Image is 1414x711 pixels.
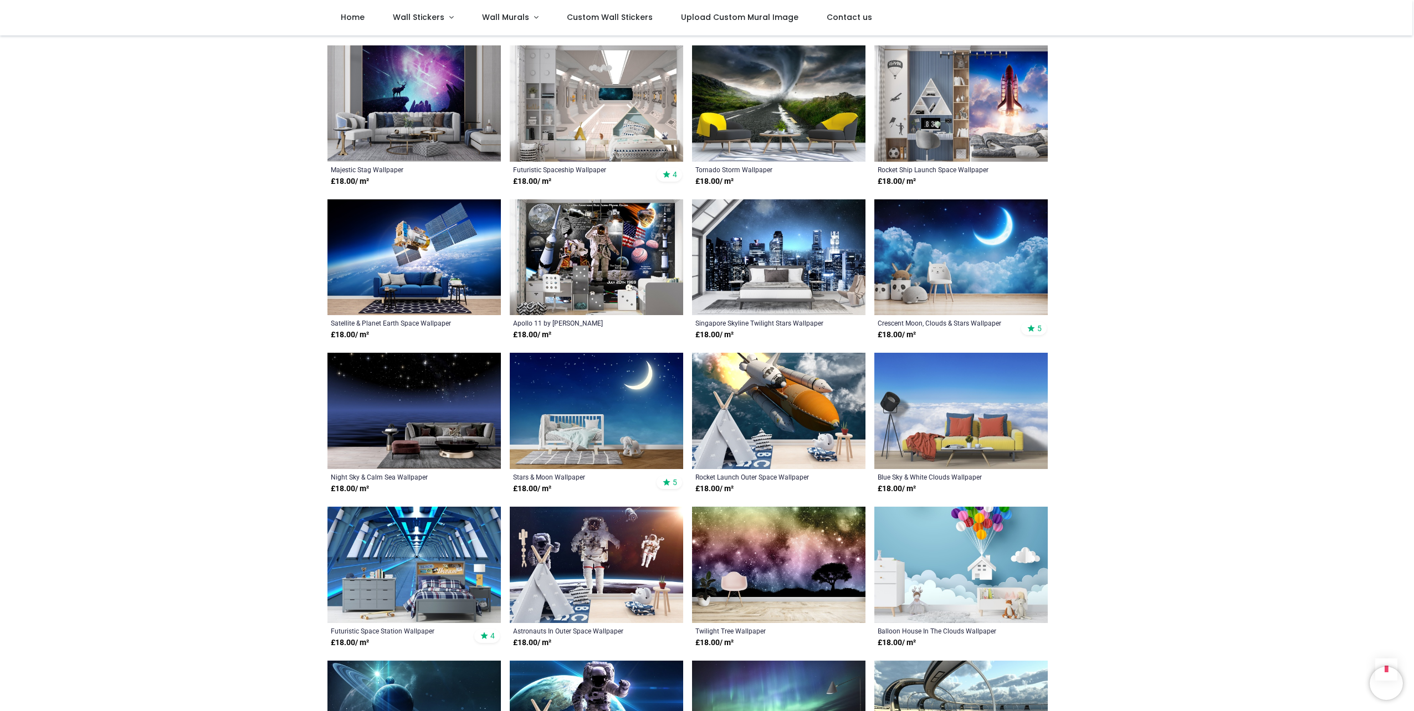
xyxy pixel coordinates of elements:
a: Balloon House In The Clouds Wallpaper [878,626,1011,635]
span: Wall Stickers [393,12,444,23]
strong: £ 18.00 / m² [695,176,734,187]
a: Night Sky & Calm Sea Wallpaper [331,472,464,481]
a: Singapore Skyline Twilight Stars Wallpaper [695,318,829,327]
span: 5 [1037,323,1042,333]
span: Upload Custom Mural Image [681,12,798,23]
strong: £ 18.00 / m² [331,637,369,648]
span: Home [341,12,365,23]
a: Crescent Moon, Clouds & Stars Wallpaper [878,318,1011,327]
a: Rocket Launch Outer Space Wallpaper [695,472,829,481]
img: Stars & Moon Wall Mural Wallpaper [510,353,683,469]
a: Majestic Stag Wallpaper [331,165,464,174]
img: Balloon House In The Clouds Wall Mural Wallpaper [874,507,1048,623]
span: Contact us [827,12,872,23]
strong: £ 18.00 / m² [331,329,369,341]
img: Singapore Skyline Twilight Stars Wall Mural Wallpaper [692,199,865,316]
img: Rocket Launch Outer Space Wall Mural Wallpaper - Mod7 [692,353,865,469]
img: Blue Sky & White Clouds Wall Mural Wallpaper [874,353,1048,469]
a: Satellite & Planet Earth Space Wallpaper [331,318,464,327]
a: Futuristic Space Station Wallpaper [331,626,464,635]
iframe: Brevo live chat [1370,667,1403,700]
strong: £ 18.00 / m² [513,176,551,187]
span: Custom Wall Stickers [567,12,653,23]
strong: £ 18.00 / m² [513,329,551,341]
a: Futuristic Spaceship Wallpaper [513,165,647,174]
strong: £ 18.00 / m² [878,483,916,494]
strong: £ 18.00 / m² [695,329,734,341]
img: Twilight Tree Wall Mural Wallpaper [692,507,865,623]
img: Satellite & Planet Earth Space Wall Mural Wallpaper [327,199,501,316]
strong: £ 18.00 / m² [878,176,916,187]
span: 4 [490,631,495,641]
strong: £ 18.00 / m² [878,637,916,648]
a: Blue Sky & White Clouds Wallpaper [878,472,1011,481]
img: Astronauts In Outer Space Wall Mural Wallpaper [510,507,683,623]
img: Futuristic Space Station Wall Mural Wallpaper [327,507,501,623]
strong: £ 18.00 / m² [513,483,551,494]
a: Astronauts In Outer Space Wallpaper [513,626,647,635]
img: Crescent Moon, Clouds & Stars Wall Mural Wallpaper [874,199,1048,316]
img: Majestic Stag Wall Mural Wallpaper [327,45,501,162]
a: Rocket Ship Launch Space Wallpaper [878,165,1011,174]
img: Futuristic Spaceship Wall Mural Wallpaper [510,45,683,162]
span: Wall Murals [482,12,529,23]
strong: £ 18.00 / m² [331,176,369,187]
span: 4 [673,169,677,179]
a: Apollo 11 by [PERSON_NAME] [513,318,647,327]
a: Tornado Storm Wallpaper [695,165,829,174]
a: Stars & Moon Wallpaper [513,472,647,481]
a: Twilight Tree Wallpaper [695,626,829,635]
img: Apollo 11 Wall Mural by David Penfound [510,199,683,316]
strong: £ 18.00 / m² [878,329,916,341]
span: 5 [673,477,677,487]
img: Tornado Storm Wall Mural Wallpaper - Mod2 [692,45,865,162]
strong: £ 18.00 / m² [695,637,734,648]
strong: £ 18.00 / m² [331,483,369,494]
img: Night Sky & Calm Sea Wall Mural Wallpaper [327,353,501,469]
img: Rocket Ship Launch Space Wall Mural Wallpaper [874,45,1048,162]
strong: £ 18.00 / m² [695,483,734,494]
strong: £ 18.00 / m² [513,637,551,648]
